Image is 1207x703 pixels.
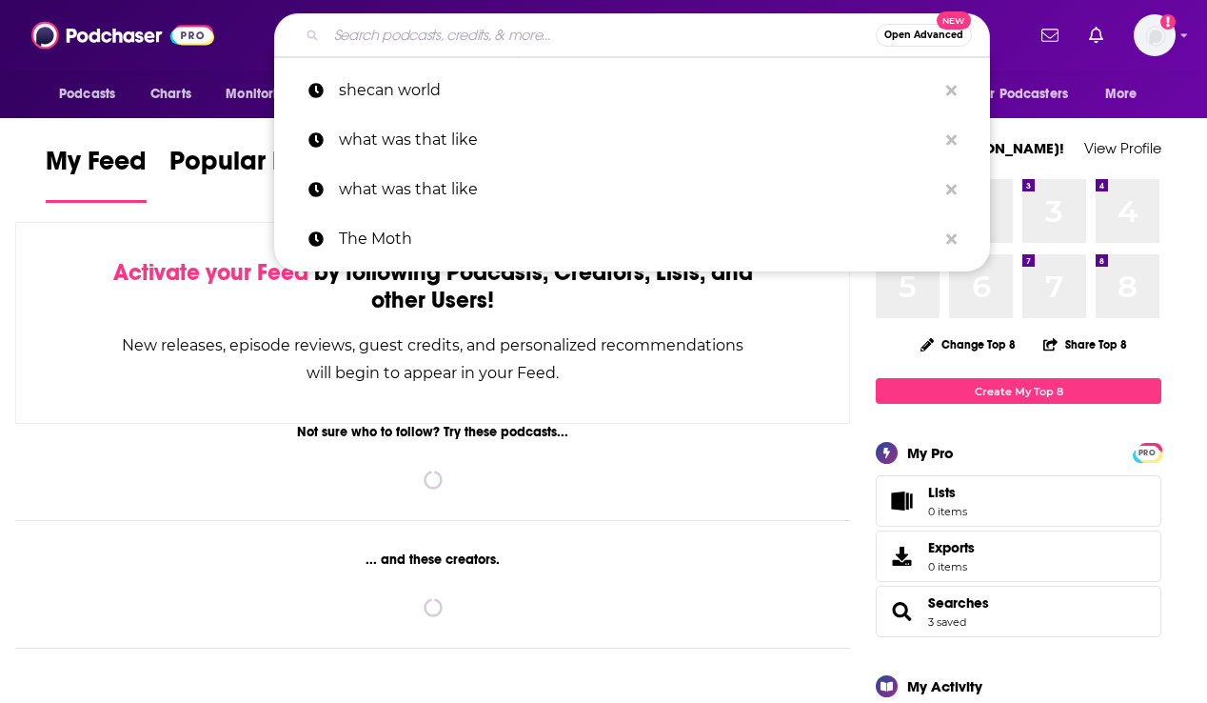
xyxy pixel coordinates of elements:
[1160,14,1176,30] svg: Add a profile image
[882,598,920,625] a: Searches
[46,145,147,189] span: My Feed
[1136,446,1158,460] span: PRO
[111,331,754,387] div: New releases, episode reviews, guest credits, and personalized recommendations will begin to appe...
[339,66,937,115] p: shecan world
[274,214,990,264] a: The Moth
[928,539,975,556] span: Exports
[928,484,967,501] span: Lists
[1136,445,1158,459] a: PRO
[339,115,937,165] p: what was that like
[274,165,990,214] a: what was that like
[876,378,1161,404] a: Create My Top 8
[876,531,1161,582] a: Exports
[1105,81,1138,108] span: More
[1134,14,1176,56] button: Show profile menu
[46,145,147,203] a: My Feed
[46,76,140,112] button: open menu
[15,424,850,440] div: Not sure who to follow? Try these podcasts...
[907,677,982,695] div: My Activity
[226,81,293,108] span: Monitoring
[876,475,1161,527] a: Lists
[212,76,318,112] button: open menu
[909,332,1027,356] button: Change Top 8
[928,560,975,573] span: 0 items
[169,145,331,189] span: Popular Feed
[977,81,1068,108] span: For Podcasters
[928,594,989,612] a: Searches
[882,488,920,514] span: Lists
[884,30,963,40] span: Open Advanced
[937,11,971,30] span: New
[59,81,115,108] span: Podcasts
[111,259,754,314] div: by following Podcasts, Creators, Lists, and other Users!
[876,24,972,47] button: Open AdvancedNew
[339,165,937,214] p: what was that like
[274,115,990,165] a: what was that like
[274,66,990,115] a: shecan world
[326,20,876,50] input: Search podcasts, credits, & more...
[928,505,967,518] span: 0 items
[15,552,850,568] div: ... and these creators.
[150,81,191,108] span: Charts
[1081,19,1111,51] a: Show notifications dropdown
[113,258,308,287] span: Activate your Feed
[876,586,1161,637] span: Searches
[138,76,203,112] a: Charts
[928,615,966,629] a: 3 saved
[964,76,1096,112] button: open menu
[31,17,214,53] img: Podchaser - Follow, Share and Rate Podcasts
[1134,14,1176,56] img: User Profile
[169,145,331,203] a: Popular Feed
[1084,139,1161,157] a: View Profile
[882,543,920,570] span: Exports
[1042,326,1128,363] button: Share Top 8
[1092,76,1161,112] button: open menu
[907,444,954,462] div: My Pro
[1034,19,1066,51] a: Show notifications dropdown
[339,214,937,264] p: The Moth
[928,484,956,501] span: Lists
[1134,14,1176,56] span: Logged in as jennarohl
[274,13,990,57] div: Search podcasts, credits, & more...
